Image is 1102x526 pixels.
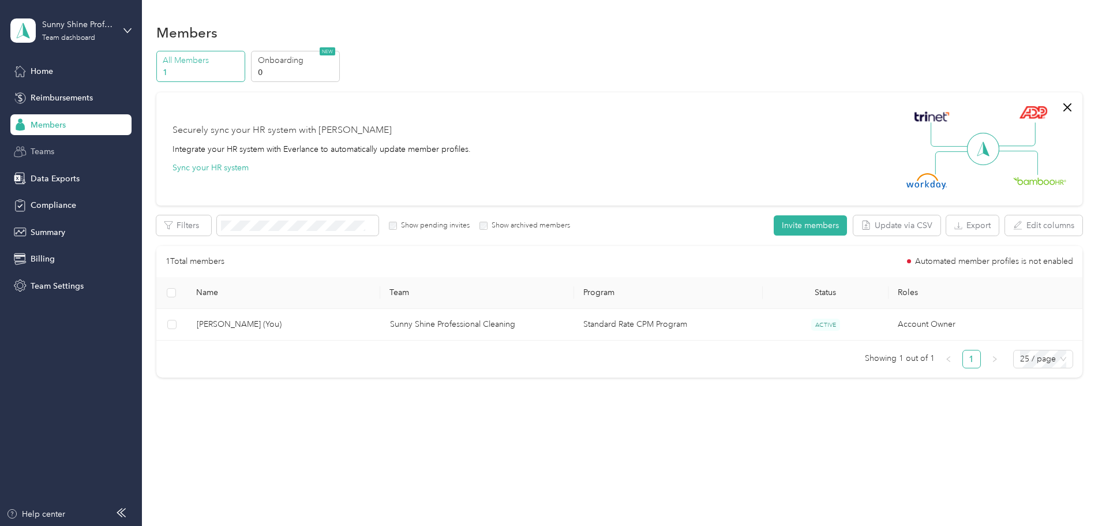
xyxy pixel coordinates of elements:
span: 25 / page [1020,350,1066,368]
span: Compliance [31,199,76,211]
th: Status [763,277,889,309]
button: Invite members [774,215,847,236]
button: Update via CSV [853,215,940,236]
li: Next Page [985,350,1004,368]
span: Home [31,65,53,77]
div: Integrate your HR system with Everlance to automatically update member profiles. [173,143,471,155]
button: Help center [6,508,65,520]
span: right [991,356,998,363]
button: left [939,350,958,368]
img: Trinet [912,109,952,125]
span: Members [31,119,66,131]
button: Filters [156,215,211,236]
td: Account Owner [889,309,1082,341]
p: 1 [163,66,241,79]
img: Line Right Up [995,122,1036,147]
span: Showing 1 out of 1 [865,350,935,367]
img: Line Left Up [931,122,971,147]
h1: Members [156,27,218,39]
th: Roles [889,277,1082,309]
img: Line Left Down [935,151,975,174]
span: Reimbursements [31,92,93,104]
span: Automated member profiles is not enabled [915,258,1073,266]
p: 0 [258,66,336,79]
label: Show archived members [488,221,570,231]
li: 1 [962,350,981,368]
span: Summary [31,226,65,238]
th: Team [380,277,574,309]
p: All Members [163,54,241,66]
button: Sync your HR system [173,162,249,174]
img: BambooHR [1013,177,1066,185]
th: Name [187,277,380,309]
img: Line Right Down [998,151,1038,176]
div: Sunny Shine Professional Cleaning [42,18,114,31]
td: Sunny Shine Professional Cleaning [381,309,574,341]
span: Data Exports [31,173,80,185]
span: Teams [31,146,54,158]
th: Program [574,277,763,309]
img: ADP [1019,106,1047,119]
div: Securely sync your HR system with [PERSON_NAME] [173,124,392,137]
span: left [945,356,952,363]
td: Sunny D Smith (You) [188,309,381,341]
iframe: Everlance-gr Chat Button Frame [1037,461,1102,526]
span: ACTIVE [811,319,840,331]
p: Onboarding [258,54,336,66]
span: Team Settings [31,280,84,292]
p: 1 Total members [166,255,224,268]
td: Standard Rate CPM Program [574,309,763,341]
li: Previous Page [939,350,958,368]
img: Workday [906,173,947,189]
div: Page Size [1013,350,1073,368]
span: NEW [320,47,335,55]
span: [PERSON_NAME] (You) [197,318,372,331]
div: Team dashboard [42,35,95,42]
button: Export [946,215,999,236]
span: Name [196,288,371,297]
span: Billing [31,253,55,265]
label: Show pending invites [397,221,470,231]
button: right [985,350,1004,368]
button: Edit columns [1005,215,1082,236]
a: 1 [963,350,980,368]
